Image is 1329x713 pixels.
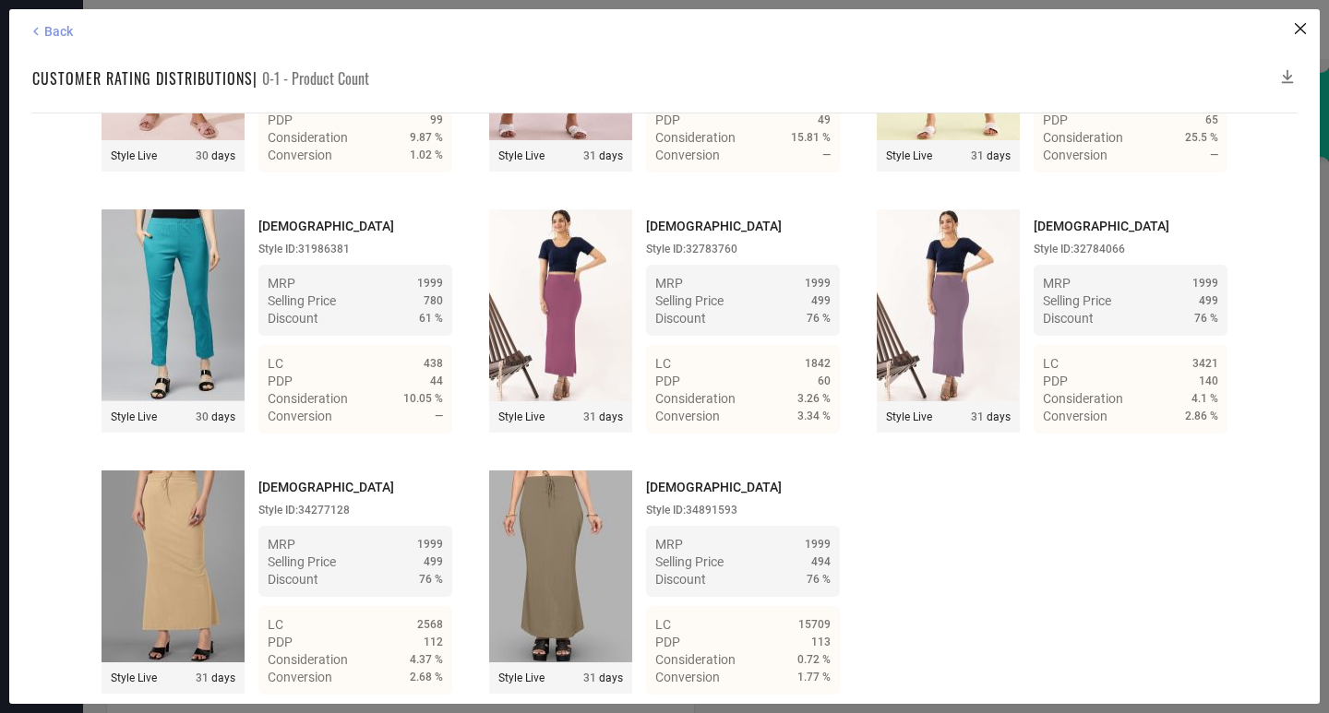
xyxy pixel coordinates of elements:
span: 780 [424,294,443,307]
span: days [196,671,235,684]
span: 1999 [1192,277,1218,290]
span: LC [268,356,283,371]
span: Conversion [655,670,720,684]
span: days [583,149,623,162]
span: Conversion [268,148,332,162]
span: days [196,149,235,162]
span: 1842 [805,357,831,370]
span: 112 [424,636,443,648]
div: Style ID: 32784066 [1034,243,1227,255]
span: 499 [424,555,443,568]
span: 3421 [1192,357,1218,370]
span: 1999 [805,538,831,551]
span: 494 [811,555,831,568]
span: Selling Price [268,293,336,308]
span: — [1210,149,1218,161]
span: MRP [268,537,295,552]
span: 113 [811,636,831,648]
span: 0-1 - Product Count [262,67,369,89]
span: PDP [268,374,293,388]
span: Consideration [268,391,348,406]
span: Selling Price [655,293,724,308]
span: Consideration [655,130,736,145]
span: Style Live [111,149,157,162]
span: — [435,410,443,422]
span: 0.72 % [797,653,831,666]
span: Style Live [886,149,932,162]
span: Conversion [268,670,332,684]
span: PDP [655,374,680,388]
span: LC [1043,356,1059,371]
div: Style ID: 31986381 [258,243,452,255]
span: PDP [268,113,293,127]
span: Consideration [268,130,348,145]
span: 49 [818,113,831,126]
div: Style ID: 34891593 [646,504,840,517]
span: Discount [655,311,706,326]
span: 30 [196,410,209,423]
span: Style Live [111,410,157,423]
div: Style ID: 32783760 [646,243,840,255]
span: Selling Price [268,554,336,569]
span: days [583,410,623,423]
span: PDP [1043,113,1068,127]
span: LC [655,356,671,371]
span: 31 [971,410,984,423]
span: Conversion [1043,409,1107,423]
span: 4.37 % [410,653,443,666]
span: 1.77 % [797,671,831,683]
span: Consideration [655,652,736,667]
span: Style Live [111,671,157,684]
span: Style Live [886,410,932,423]
span: 60 [818,374,831,387]
span: 499 [1199,294,1218,307]
span: Consideration [1043,130,1123,145]
img: Style preview image [102,470,245,662]
span: [DEMOGRAPHIC_DATA] [646,480,782,494]
span: 4.1 % [1191,392,1218,405]
span: 1.02 % [410,149,443,161]
span: PDP [268,635,293,649]
span: 1999 [417,538,443,551]
span: 15709 [798,618,831,631]
span: days [583,671,623,684]
span: 31 [583,671,596,684]
span: [DEMOGRAPHIC_DATA] [1034,219,1169,233]
span: MRP [1043,276,1071,291]
span: Discount [268,311,318,326]
span: 76 % [419,573,443,586]
span: Consideration [268,652,348,667]
span: 438 [424,357,443,370]
span: 31 [971,149,984,162]
span: 1999 [805,277,831,290]
h1: Customer rating distributions | [32,67,257,89]
span: PDP [655,113,680,127]
span: Discount [268,572,318,587]
span: 15.81 % [791,131,831,144]
span: Consideration [655,391,736,406]
span: 499 [811,294,831,307]
span: 25.5 % [1185,131,1218,144]
span: 140 [1199,374,1218,387]
span: LC [268,617,283,632]
span: 65 [1205,113,1218,126]
span: Conversion [268,409,332,423]
span: 76 % [807,573,831,586]
span: 2.68 % [410,671,443,683]
img: Style preview image [102,209,245,401]
span: days [196,410,235,423]
span: MRP [268,276,295,291]
span: Conversion [655,148,720,162]
span: days [971,149,1011,162]
span: 9.87 % [410,131,443,144]
img: Style preview image [489,470,632,662]
span: 10.05 % [403,392,443,405]
span: Style Live [498,410,545,423]
span: Selling Price [1043,293,1111,308]
span: days [971,410,1011,423]
span: 31 [583,149,596,162]
span: 3.34 % [797,410,831,422]
span: PDP [1043,374,1068,388]
span: 99 [430,113,443,126]
span: 30 [196,149,209,162]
